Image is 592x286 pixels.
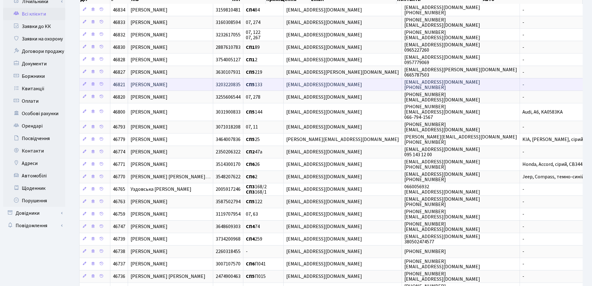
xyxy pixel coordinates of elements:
[216,248,241,255] span: 2260318455
[404,183,480,195] span: 0660056932 [EMAIL_ADDRESS][DOMAIN_NAME]
[522,44,524,51] span: -
[246,273,266,280] span: П015
[286,7,362,13] span: [EMAIL_ADDRESS][DOMAIN_NAME]
[246,44,255,51] b: СП1
[113,273,125,280] span: 46736
[113,44,125,51] span: 46830
[286,248,362,255] span: [EMAIL_ADDRESS][DOMAIN_NAME]
[246,124,258,131] span: 07, 11
[3,170,65,182] a: Автомобілі
[216,161,241,168] span: 3514300170
[246,236,262,243] span: 259
[522,161,590,168] span: Honda, Accord, сірий, СВ3442ЕА
[113,124,125,131] span: 46793
[404,208,480,220] span: [PHONE_NUMBER] [EMAIL_ADDRESS][DOMAIN_NAME]
[286,223,362,230] span: [EMAIL_ADDRESS][DOMAIN_NAME]
[246,149,262,156] span: 47а
[131,7,168,13] span: [PERSON_NAME]
[522,56,524,63] span: -
[131,136,168,143] span: [PERSON_NAME]
[113,31,125,38] span: 46832
[246,236,255,243] b: СП4
[216,109,241,115] span: 3031900833
[246,174,257,181] span: 2
[131,109,168,115] span: [PERSON_NAME]
[3,70,65,82] a: Боржники
[522,69,524,76] span: -
[246,136,255,143] b: СП5
[113,81,125,88] span: 46821
[286,149,362,156] span: [EMAIL_ADDRESS][DOMAIN_NAME]
[286,199,362,205] span: [EMAIL_ADDRESS][DOMAIN_NAME]
[131,149,168,156] span: [PERSON_NAME]
[404,121,480,133] span: [PHONE_NUMBER] [EMAIL_ADDRESS][DOMAIN_NAME]
[404,196,480,208] span: [EMAIL_ADDRESS][DOMAIN_NAME] [PHONE_NUMBER]
[216,7,241,13] span: 3159810481
[216,31,241,38] span: 3232617055
[522,248,524,255] span: -
[131,69,168,76] span: [PERSON_NAME]
[246,248,248,255] span: -
[131,44,168,51] span: [PERSON_NAME]
[246,273,255,280] b: СП5
[522,109,563,115] span: Audi, А6, KA0583KA
[522,236,524,243] span: -
[113,149,125,156] span: 46774
[246,174,255,181] b: СП6
[522,149,524,156] span: -
[246,56,255,63] b: СП1
[246,261,266,268] span: П041
[286,31,362,38] span: [EMAIL_ADDRESS][DOMAIN_NAME]
[3,132,65,145] a: Посвідчення
[246,69,262,76] span: 219
[131,31,168,38] span: [PERSON_NAME]
[216,19,241,26] span: 3160308594
[246,211,258,218] span: 07, 63
[3,182,65,195] a: Щоденник
[113,69,125,76] span: 46827
[131,161,168,168] span: [PERSON_NAME]
[522,261,524,268] span: -
[3,219,65,232] a: Повідомлення
[404,171,480,183] span: [EMAIL_ADDRESS][DOMAIN_NAME] [PHONE_NUMBER]
[113,261,125,268] span: 46737
[3,207,65,219] a: Довідники
[216,273,241,280] span: 2474900463
[3,33,65,45] a: Заявки на охорону
[404,16,480,29] span: [PHONE_NUMBER] [EMAIL_ADDRESS][DOMAIN_NAME]
[113,109,125,115] span: 46800
[3,145,65,157] a: Контакти
[522,7,524,13] span: -
[246,183,255,190] b: СП3
[404,54,480,66] span: [EMAIL_ADDRESS][DOMAIN_NAME] 0957779069
[404,41,480,54] span: [EMAIL_ADDRESS][DOMAIN_NAME] 0965227260
[216,124,241,131] span: 3071018208
[113,236,125,243] span: 46739
[113,211,125,218] span: 46759
[286,211,362,218] span: [EMAIL_ADDRESS][DOMAIN_NAME]
[404,248,446,255] span: [PHONE_NUMBER]
[3,8,65,20] a: Всі клієнти
[131,261,168,268] span: [PERSON_NAME]
[286,94,362,101] span: [EMAIL_ADDRESS][DOMAIN_NAME]
[246,81,255,88] b: СП5
[131,248,168,255] span: [PERSON_NAME]
[522,273,524,280] span: -
[113,19,125,26] span: 46833
[131,124,168,131] span: [PERSON_NAME]
[3,95,65,107] a: Оплати
[3,82,65,95] a: Квитанції
[113,186,125,193] span: 46765
[131,273,205,280] span: [PERSON_NAME] [PERSON_NAME]
[246,223,255,230] b: СП4
[246,149,255,156] b: СП2
[522,211,524,218] span: -
[216,56,241,63] span: 3754005127
[113,7,125,13] span: 46834
[113,223,125,230] span: 46747
[246,223,260,230] span: 74
[131,236,168,243] span: [PERSON_NAME]
[246,136,260,143] span: 25
[522,199,524,205] span: -
[286,124,362,131] span: [EMAIL_ADDRESS][DOMAIN_NAME]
